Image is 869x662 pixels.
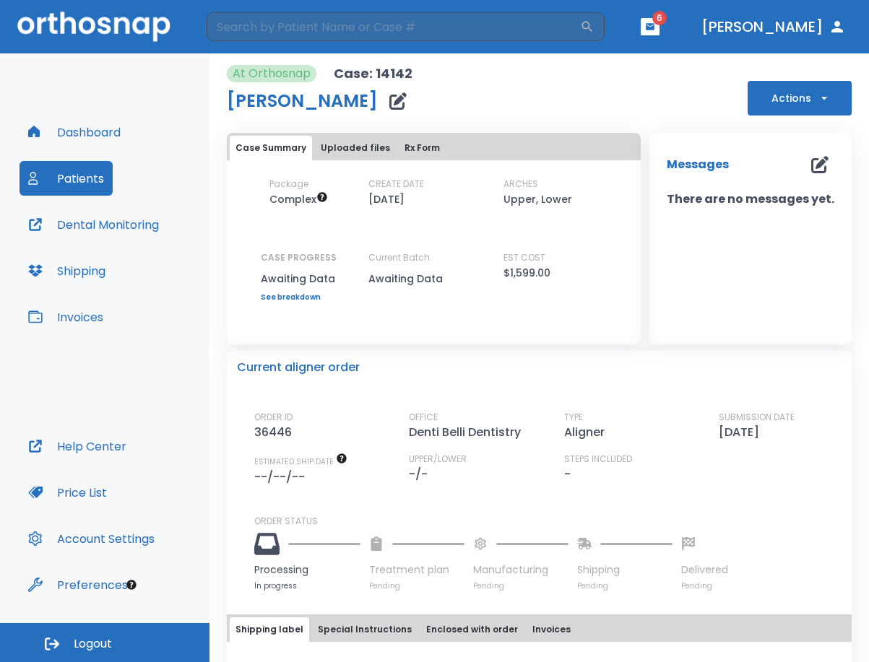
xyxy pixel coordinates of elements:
[652,11,667,25] span: 6
[230,617,309,642] button: Shipping label
[254,469,311,486] p: --/--/--
[667,156,729,173] p: Messages
[696,14,852,40] button: [PERSON_NAME]
[334,65,412,82] p: Case: 14142
[564,453,632,466] p: STEPS INCLUDED
[233,65,311,82] p: At Orthosnap
[368,251,498,264] p: Current Batch
[17,12,170,41] img: Orthosnap
[315,136,396,160] button: Uploaded files
[20,115,129,149] button: Dashboard
[254,515,842,528] p: ORDER STATUS
[261,293,337,302] a: See breakdown
[20,521,163,556] button: Account Settings
[261,270,337,287] p: Awaiting Data
[369,580,464,591] p: Pending
[230,136,312,160] button: Case Summary
[254,424,298,441] p: 36446
[20,300,112,334] button: Invoices
[254,562,360,578] p: Processing
[254,456,347,467] span: The date will be available after approving treatment plan
[230,617,849,642] div: tabs
[577,562,673,578] p: Shipping
[473,580,568,591] p: Pending
[564,466,571,483] p: -
[719,411,795,424] p: SUBMISSION DATE
[125,578,138,591] div: Tooltip anchor
[748,81,852,116] button: Actions
[20,475,116,510] button: Price List
[20,161,113,196] button: Patients
[20,567,137,602] button: Preferences
[20,429,135,463] button: Help Center
[227,92,378,110] h1: [PERSON_NAME]
[527,617,576,642] button: Invoices
[409,424,527,441] p: Denti Belli Dentistry
[409,453,467,466] p: UPPER/LOWER
[473,562,568,578] p: Manufacturing
[20,207,168,242] button: Dental Monitoring
[503,191,572,208] p: Upper, Lower
[681,562,728,578] p: Delivered
[503,178,538,191] p: ARCHES
[368,191,405,208] p: [DATE]
[20,253,114,288] button: Shipping
[369,562,464,578] p: Treatment plan
[503,264,550,282] p: $1,599.00
[409,466,433,483] p: -/-
[254,411,293,424] p: ORDER ID
[269,192,328,206] span: Up to 50 Steps (100 aligners)
[368,178,424,191] p: CREATE DATE
[564,424,610,441] p: Aligner
[230,136,638,160] div: tabs
[681,580,728,591] p: Pending
[74,636,112,652] span: Logout
[577,580,673,591] p: Pending
[503,251,545,264] p: EST COST
[237,359,360,376] p: Current aligner order
[368,270,498,287] p: Awaiting Data
[312,617,418,642] button: Special Instructions
[719,424,765,441] p: [DATE]
[649,191,852,208] p: There are no messages yet.
[269,178,308,191] p: Package
[420,617,524,642] button: Enclosed with order
[399,136,446,160] button: Rx Form
[254,580,360,591] p: In progress
[261,251,337,264] p: CASE PROGRESS
[409,411,438,424] p: OFFICE
[564,411,583,424] p: TYPE
[207,12,580,41] input: Search by Patient Name or Case #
